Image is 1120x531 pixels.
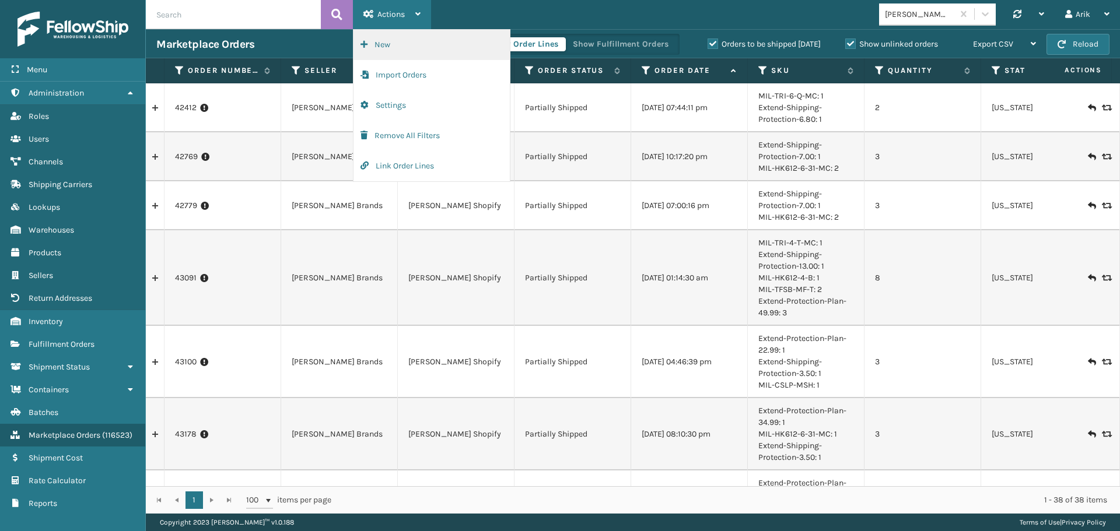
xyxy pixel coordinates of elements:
i: Replace [1102,274,1109,282]
td: [PERSON_NAME] Brands [281,83,398,132]
td: Partially Shipped [514,83,631,132]
i: Replace [1102,358,1109,366]
span: Channels [29,157,63,167]
i: Create Return Label [1088,356,1095,368]
span: ( 116523 ) [102,430,132,440]
label: Order Date [654,65,725,76]
label: Orders to be shipped [DATE] [708,39,821,49]
td: [PERSON_NAME] Shopify [398,326,514,398]
td: [US_STATE] [981,326,1098,398]
span: Sellers [29,270,53,280]
i: Replace [1102,104,1109,112]
a: 1 [185,491,203,509]
a: MIL-HK612-6-31-MC: 2 [758,163,839,173]
a: Extend-Protection-Plan-22.99: 1 [758,333,846,355]
i: Create Return Label [1088,102,1095,114]
div: [PERSON_NAME] Brands [885,8,954,20]
td: Partially Shipped [514,181,631,230]
td: Partially Shipped [514,326,631,398]
td: [US_STATE] [981,230,1098,326]
span: Fulfillment Orders [29,339,94,349]
a: Terms of Use [1020,518,1060,526]
button: Show Fulfillment Orders [565,37,676,51]
td: [US_STATE] [981,181,1098,230]
td: [DATE] 08:10:30 pm [631,398,748,470]
td: [PERSON_NAME] Brands [281,132,398,181]
label: Order Status [538,65,608,76]
td: [PERSON_NAME] Brands [281,230,398,326]
td: [DATE] 07:44:11 pm [631,83,748,132]
td: [PERSON_NAME] Brands [281,181,398,230]
h3: Marketplace Orders [156,37,254,51]
span: Actions [1028,61,1109,80]
button: Reload [1046,34,1109,55]
li: Extend-Shipping-Protection-6.80: 1 [758,102,853,125]
span: Export CSV [973,39,1013,49]
i: Replace [1102,430,1109,438]
label: Order Number [188,65,258,76]
td: [US_STATE] [981,398,1098,470]
a: MIL-TRI-6-Q-MC: 1 [758,91,824,101]
td: [PERSON_NAME] Shopify [398,181,514,230]
td: 3 [864,398,981,470]
a: 43178 [175,428,197,440]
td: [DATE] 07:00:16 pm [631,181,748,230]
td: 3 [864,326,981,398]
td: Partially Shipped [514,230,631,326]
i: Replace [1102,153,1109,161]
span: Warehouses [29,225,74,235]
span: Shipment Status [29,362,90,372]
label: Quantity [888,65,958,76]
img: logo [17,12,128,47]
td: 3 [864,181,981,230]
a: MIL-TFSB-MF-T: 2 [758,284,822,294]
span: Rate Calculator [29,476,86,486]
i: Create Return Label [1088,272,1095,284]
i: Create Return Label [1088,428,1095,440]
a: MIL-CSLP-MSH: 1 [758,380,820,390]
td: 8 [864,230,981,326]
a: Privacy Policy [1062,518,1106,526]
td: [PERSON_NAME] Shopify [398,230,514,326]
a: 42769 [175,151,198,163]
td: [PERSON_NAME] Brands [281,326,398,398]
span: Administration [29,88,84,98]
li: Extend-Protection-Plan-34.99: 1 [758,405,853,428]
button: Settings [353,90,510,121]
td: [DATE] 04:46:39 pm [631,326,748,398]
td: 2 [864,83,981,132]
span: Lookups [29,202,60,212]
a: 42779 [175,200,197,212]
li: Extend-Protection-Plan-49.99: 3 [758,296,853,319]
span: Menu [27,65,47,75]
button: Link Order Lines [353,151,510,181]
i: Create Return Label [1088,151,1095,163]
label: State [1005,65,1075,76]
div: 1 - 38 of 38 items [348,494,1107,506]
li: Extend-Shipping-Protection-3.50: 1 [758,440,853,463]
td: 3 [864,132,981,181]
label: Show unlinked orders [845,39,938,49]
span: Reports [29,498,57,508]
span: Shipping Carriers [29,180,92,189]
a: MIL-HK612-4-B: 1 [758,273,820,283]
button: Remove All Filters [353,121,510,151]
div: | [1020,514,1106,531]
td: Partially Shipped [514,132,631,181]
a: Extend-Protection-Plan-22.99: 1 [758,478,846,500]
td: [US_STATE] [981,132,1098,181]
span: 100 [246,494,264,506]
td: [DATE] 01:14:30 am [631,230,748,326]
li: Extend-Shipping-Protection-13.00: 1 [758,249,853,272]
td: [DATE] 10:17:20 pm [631,132,748,181]
span: Return Addresses [29,293,92,303]
span: Inventory [29,317,63,326]
span: Shipment Cost [29,453,83,463]
a: MIL-HK612-6-31-MC: 2 [758,212,839,222]
li: Extend-Shipping-Protection-3.50: 1 [758,356,853,379]
span: Actions [377,9,405,19]
td: Partially Shipped [514,398,631,470]
span: Products [29,248,61,258]
span: Roles [29,111,49,121]
td: [PERSON_NAME] Shopify [398,398,514,470]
